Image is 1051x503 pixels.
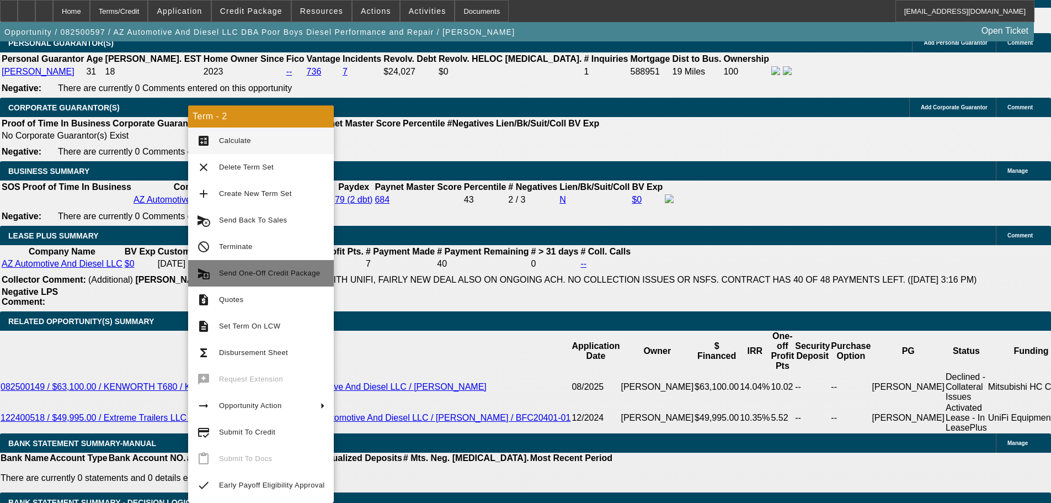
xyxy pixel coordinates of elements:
[197,267,210,280] mat-icon: send_and_archive
[8,231,99,240] span: LEASE PLUS SUMMARY
[338,182,369,192] b: Paydex
[197,479,210,492] mat-icon: check
[22,182,132,193] th: Proof of Time In Business
[219,242,253,251] span: Terminate
[739,331,770,372] th: IRR
[1,118,111,129] th: Proof of Time In Business
[530,453,613,464] th: Most Recent Period
[559,195,566,204] a: N
[157,258,226,269] td: [DATE]
[219,269,320,277] span: Send One-Off Credit Package
[197,399,210,412] mat-icon: arrow_right_alt
[783,66,792,75] img: linkedin-icon.png
[219,189,292,198] span: Create New Term Set
[219,216,287,224] span: Send Back To Sales
[134,195,254,204] a: AZ Automotive And Diesel LLC
[496,119,566,128] b: Lien/Bk/Suit/Coll
[29,247,95,256] b: Company Name
[794,331,830,372] th: Security Deposit
[286,67,292,76] a: --
[8,103,120,112] span: CORPORATE GUARANTOR(S)
[2,259,122,268] a: AZ Automotive And Diesel LLC
[1007,440,1028,446] span: Manage
[219,428,275,436] span: Submit To Credit
[157,7,202,15] span: Application
[401,1,455,22] button: Activities
[871,372,945,403] td: [PERSON_NAME]
[568,119,599,128] b: BV Exp
[353,1,399,22] button: Actions
[125,247,156,256] b: BV Exp
[86,66,103,78] td: 31
[621,372,695,403] td: [PERSON_NAME]
[723,54,769,63] b: Ownership
[621,403,695,433] td: [PERSON_NAME]
[571,372,620,403] td: 08/2025
[508,182,557,192] b: # Negatives
[58,147,292,156] span: There are currently 0 Comments entered on this opportunity
[436,258,529,269] td: 40
[584,54,628,63] b: # Inquiries
[197,214,210,227] mat-icon: cancel_schedule_send
[945,331,988,372] th: Status
[86,54,103,63] b: Age
[630,66,671,78] td: 588951
[4,28,515,36] span: Opportunity / 082500597 / AZ Automotive And Diesel LLC DBA Poor Boys Diesel Performance and Repai...
[580,259,586,268] a: --
[2,275,86,284] b: Collector Comment:
[197,161,210,174] mat-icon: clear
[621,331,695,372] th: Owner
[770,372,794,403] td: 10.02
[197,187,210,200] mat-icon: add
[409,7,446,15] span: Activities
[871,331,945,372] th: PG
[403,453,530,464] th: # Mts. Neg. [MEDICAL_DATA].
[921,104,988,110] span: Add Corporate Guarantor
[197,293,210,306] mat-icon: request_quote
[871,403,945,433] td: [PERSON_NAME]
[188,105,334,128] div: Term - 2
[794,372,830,403] td: --
[924,40,988,46] span: Add Personal Guarantor
[665,194,674,203] img: facebook-icon.png
[197,134,210,147] mat-icon: calculate
[531,258,579,269] td: 0
[1,182,21,193] th: SOS
[8,439,156,448] span: BANK STATEMENT SUMMARY-MANUAL
[125,259,135,268] a: $0
[219,401,282,410] span: Opportunity Action
[300,7,343,15] span: Resources
[174,182,214,192] b: Company
[292,1,351,22] button: Resources
[220,7,282,15] span: Credit Package
[314,453,402,464] th: Annualized Deposits
[204,67,223,76] span: 2023
[673,54,722,63] b: Dist to Bus.
[571,403,620,433] td: 12/2024
[186,453,239,464] th: # Of Periods
[158,247,225,256] b: Customer Since
[219,348,288,357] span: Disbursement Sheet
[105,54,201,63] b: [PERSON_NAME]. EST
[1007,104,1033,110] span: Comment
[383,54,436,63] b: Revolv. Debt
[771,66,780,75] img: facebook-icon.png
[314,119,401,128] b: Paynet Master Score
[335,195,372,204] a: 79 (2 dbt)
[8,167,89,176] span: BUSINESS SUMMARY
[632,195,642,204] a: $0
[694,372,739,403] td: $63,100.00
[583,66,628,78] td: 1
[672,66,722,78] td: 19 Miles
[219,481,325,489] span: Early Payoff Eligibility Approval
[215,275,977,284] span: THIS IS A DISC-SVC DEAL WITH UNIFI, FAIRLY NEW DEAL ALSO ON ONGOING ACH. NO COLLECTION ISSUES OR ...
[49,453,108,464] th: Account Type
[1,473,612,483] p: There are currently 0 statements and 0 details entered on this opportunity
[1007,40,1033,46] span: Comment
[343,67,348,76] a: 7
[197,240,210,253] mat-icon: not_interested
[632,182,663,192] b: BV Exp
[197,346,210,359] mat-icon: functions
[945,403,988,433] td: Activated Lease - In LeasePlus
[770,331,794,372] th: One-off Profit Pts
